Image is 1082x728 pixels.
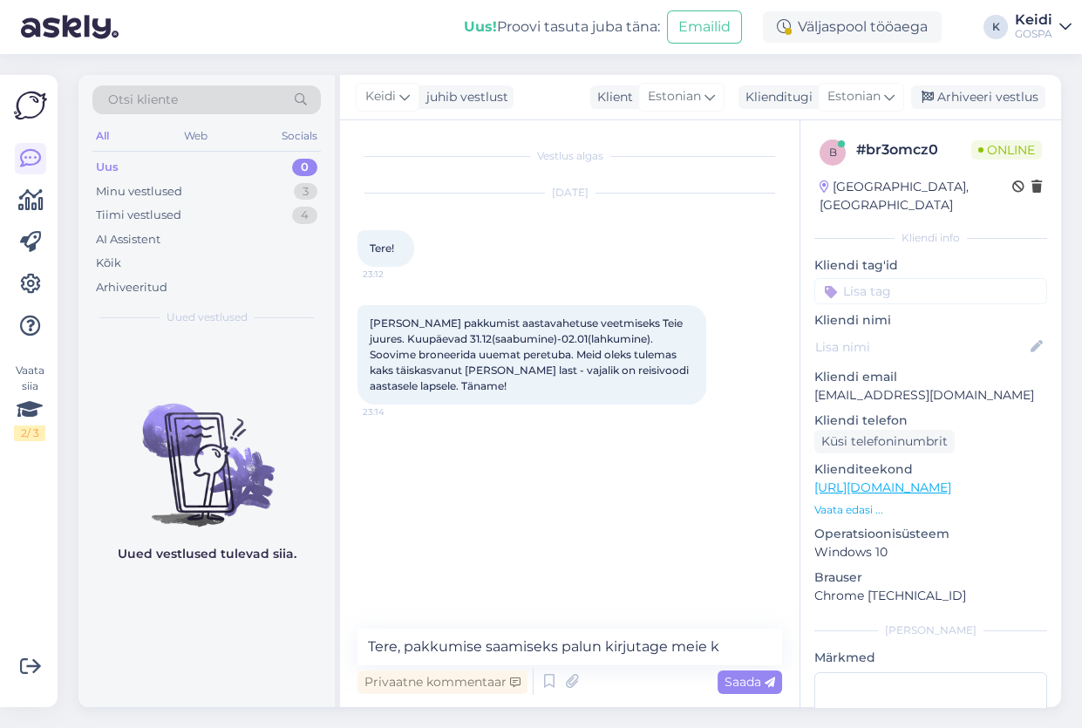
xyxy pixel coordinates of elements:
[814,525,1047,543] p: Operatsioonisüsteem
[96,255,121,272] div: Kõik
[814,368,1047,386] p: Kliendi email
[357,148,782,164] div: Vestlus algas
[814,587,1047,605] p: Chrome [TECHNICAL_ID]
[357,185,782,201] div: [DATE]
[370,242,394,255] span: Tere!
[96,231,160,248] div: AI Assistent
[294,183,317,201] div: 3
[814,649,1047,667] p: Märkmed
[167,310,248,325] span: Uued vestlused
[814,386,1047,405] p: [EMAIL_ADDRESS][DOMAIN_NAME]
[590,88,633,106] div: Klient
[363,405,428,418] span: 23:14
[648,87,701,106] span: Estonian
[1015,13,1072,41] a: KeidiGOSPA
[96,207,181,224] div: Tiimi vestlused
[1015,13,1052,27] div: Keidi
[814,256,1047,275] p: Kliendi tag'id
[96,159,119,176] div: Uus
[911,85,1045,109] div: Arhiveeri vestlus
[357,670,527,694] div: Privaatne kommentaar
[814,278,1047,304] input: Lisa tag
[827,87,881,106] span: Estonian
[814,502,1047,518] p: Vaata edasi ...
[820,178,1012,214] div: [GEOGRAPHIC_DATA], [GEOGRAPHIC_DATA]
[814,568,1047,587] p: Brauser
[365,87,396,106] span: Keidi
[814,543,1047,561] p: Windows 10
[983,15,1008,39] div: K
[96,279,167,296] div: Arhiveeritud
[14,89,47,122] img: Askly Logo
[78,372,335,529] img: No chats
[738,88,813,106] div: Klienditugi
[292,159,317,176] div: 0
[464,17,660,37] div: Proovi tasuta juba täna:
[814,412,1047,430] p: Kliendi telefon
[814,311,1047,330] p: Kliendi nimi
[815,337,1027,357] input: Lisa nimi
[856,139,971,160] div: # br3omcz0
[363,268,428,281] span: 23:12
[370,316,691,392] span: [PERSON_NAME] pakkumist aastavahetuse veetmiseks Teie juures. Kuupäevad 31.12(saabumine)-02.01(la...
[108,91,178,109] span: Otsi kliente
[464,18,497,35] b: Uus!
[814,460,1047,479] p: Klienditeekond
[725,674,775,690] span: Saada
[763,11,942,43] div: Väljaspool tööaega
[667,10,742,44] button: Emailid
[1015,27,1052,41] div: GOSPA
[14,363,45,441] div: Vaata siia
[278,125,321,147] div: Socials
[180,125,211,147] div: Web
[829,146,837,159] span: b
[92,125,112,147] div: All
[971,140,1042,160] span: Online
[814,430,955,453] div: Küsi telefoninumbrit
[814,480,951,495] a: [URL][DOMAIN_NAME]
[96,183,182,201] div: Minu vestlused
[292,207,317,224] div: 4
[118,545,296,563] p: Uued vestlused tulevad siia.
[814,230,1047,246] div: Kliendi info
[419,88,508,106] div: juhib vestlust
[14,425,45,441] div: 2 / 3
[357,629,782,665] textarea: Tere, pakkumise saamiseks palun kirjutage meie k
[814,623,1047,638] div: [PERSON_NAME]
